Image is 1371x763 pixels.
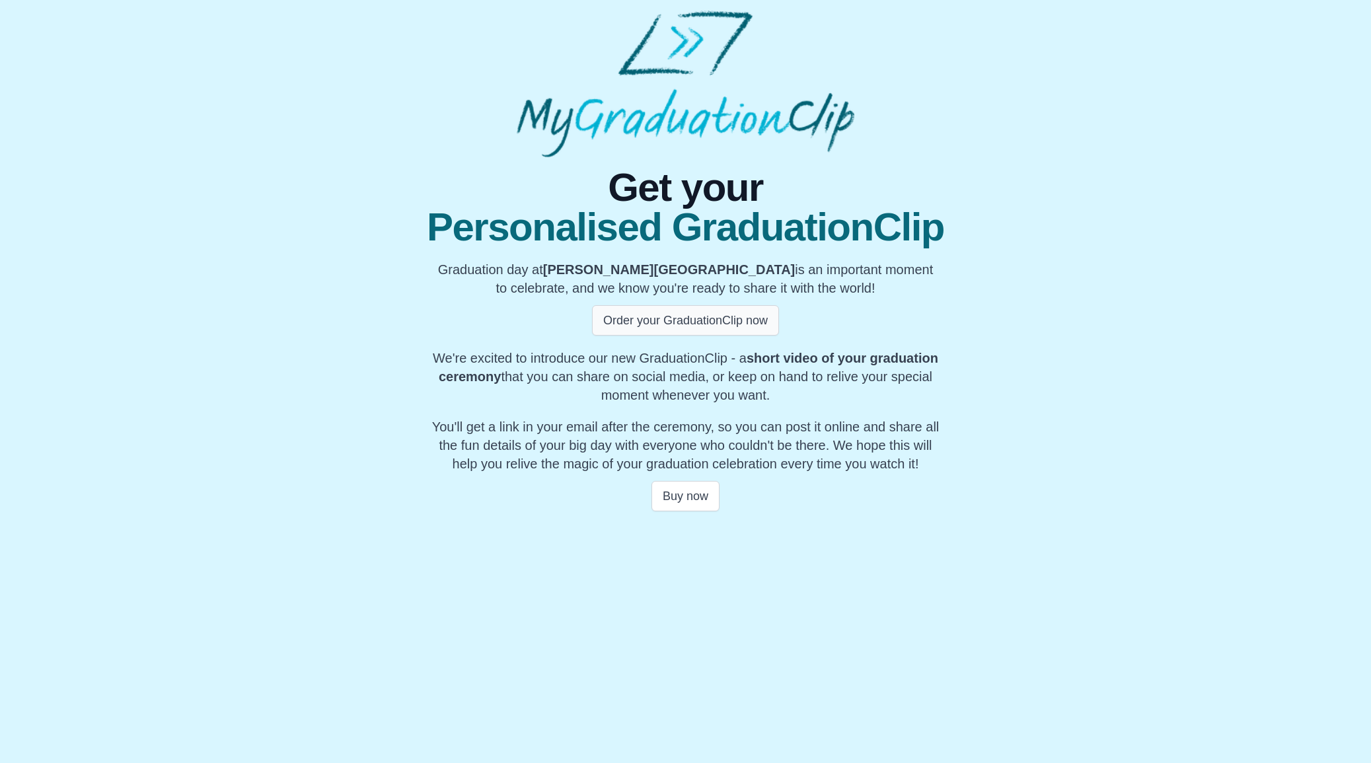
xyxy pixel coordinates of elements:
[427,168,944,207] span: Get your
[592,305,779,336] button: Order your GraduationClip now
[517,11,854,157] img: MyGraduationClip
[431,418,939,473] p: You'll get a link in your email after the ceremony, so you can post it online and share all the f...
[543,262,796,277] b: [PERSON_NAME][GEOGRAPHIC_DATA]
[651,481,720,511] button: Buy now
[431,349,939,404] p: We're excited to introduce our new GraduationClip - a that you can share on social media, or keep...
[427,207,944,247] span: Personalised GraduationClip
[431,260,939,297] p: Graduation day at is an important moment to celebrate, and we know you're ready to share it with ...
